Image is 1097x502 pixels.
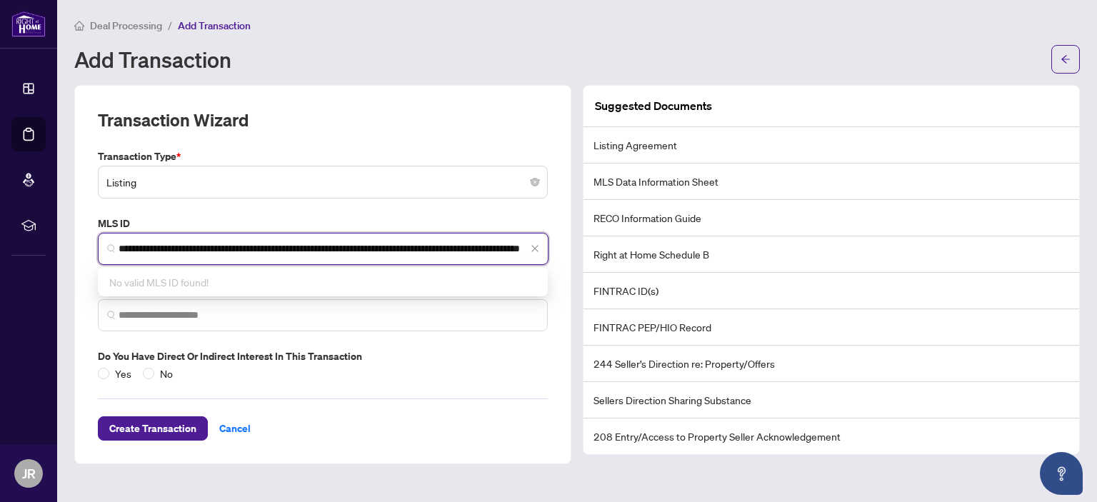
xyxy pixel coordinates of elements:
article: Suggested Documents [595,97,712,115]
h2: Transaction Wizard [98,109,249,131]
button: Open asap [1040,452,1083,495]
span: Add Transaction [178,19,251,32]
li: Right at Home Schedule B [583,236,1079,273]
button: Cancel [208,416,262,441]
span: No [154,366,179,381]
button: Create Transaction [98,416,208,441]
span: Yes [109,366,137,381]
label: Transaction Type [98,149,548,164]
li: FINTRAC ID(s) [583,273,1079,309]
li: Listing Agreement [583,127,1079,164]
li: MLS Data Information Sheet [583,164,1079,200]
span: arrow-left [1061,54,1071,64]
span: JR [22,463,36,483]
span: Listing [106,169,539,196]
img: search_icon [107,244,116,253]
span: Deal Processing [90,19,162,32]
li: Sellers Direction Sharing Substance [583,382,1079,418]
li: 208 Entry/Access to Property Seller Acknowledgement [583,418,1079,454]
h1: Add Transaction [74,48,231,71]
li: / [168,17,172,34]
img: logo [11,11,46,37]
span: close-circle [531,178,539,186]
span: close [531,244,539,253]
span: Create Transaction [109,417,196,440]
span: Cancel [219,417,251,440]
li: FINTRAC PEP/HIO Record [583,309,1079,346]
li: RECO Information Guide [583,200,1079,236]
span: No valid MLS ID found! [109,276,209,288]
li: 244 Seller’s Direction re: Property/Offers [583,346,1079,382]
label: Do you have direct or indirect interest in this transaction [98,348,548,364]
img: search_icon [107,311,116,319]
label: MLS ID [98,216,548,231]
span: home [74,21,84,31]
